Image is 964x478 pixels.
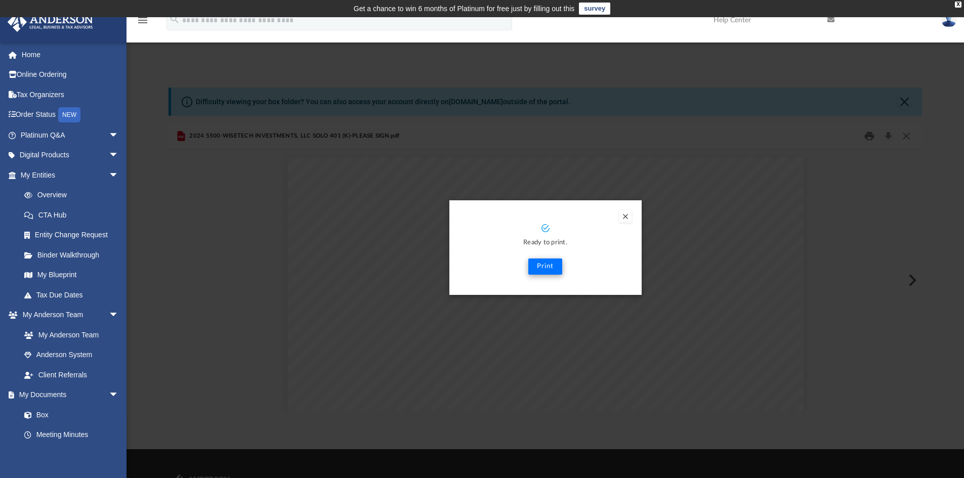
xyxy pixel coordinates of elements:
img: Anderson Advisors Platinum Portal [5,12,96,32]
a: Tax Organizers [7,84,134,105]
a: Entity Change Request [14,225,134,245]
a: My Anderson Team [14,325,124,345]
div: NEW [58,107,80,122]
div: Get a chance to win 6 months of Platinum for free just by filling out this [354,3,575,15]
a: Tax Due Dates [14,285,134,305]
a: Box [14,405,124,425]
span: arrow_drop_down [109,165,129,186]
i: menu [137,14,149,26]
a: menu [137,19,149,26]
a: My Entitiesarrow_drop_down [7,165,134,185]
a: Online Ordering [7,65,134,85]
a: Home [7,45,134,65]
div: close [955,2,961,8]
a: Order StatusNEW [7,105,134,125]
a: CTA Hub [14,205,134,225]
a: Binder Walkthrough [14,245,134,265]
a: My Anderson Teamarrow_drop_down [7,305,129,325]
span: arrow_drop_down [109,385,129,406]
a: My Documentsarrow_drop_down [7,385,129,405]
a: survey [579,3,610,15]
a: Platinum Q&Aarrow_drop_down [7,125,134,145]
div: Preview [169,123,923,411]
button: Print [528,258,562,275]
a: Meeting Minutes [14,425,129,445]
a: Overview [14,185,134,205]
a: Client Referrals [14,365,129,385]
img: User Pic [941,13,956,27]
a: Digital Productsarrow_drop_down [7,145,134,165]
a: Anderson System [14,345,129,365]
span: arrow_drop_down [109,125,129,146]
span: arrow_drop_down [109,145,129,166]
span: arrow_drop_down [109,305,129,326]
i: search [169,14,180,25]
a: My Blueprint [14,265,129,285]
p: Ready to print. [459,237,632,249]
